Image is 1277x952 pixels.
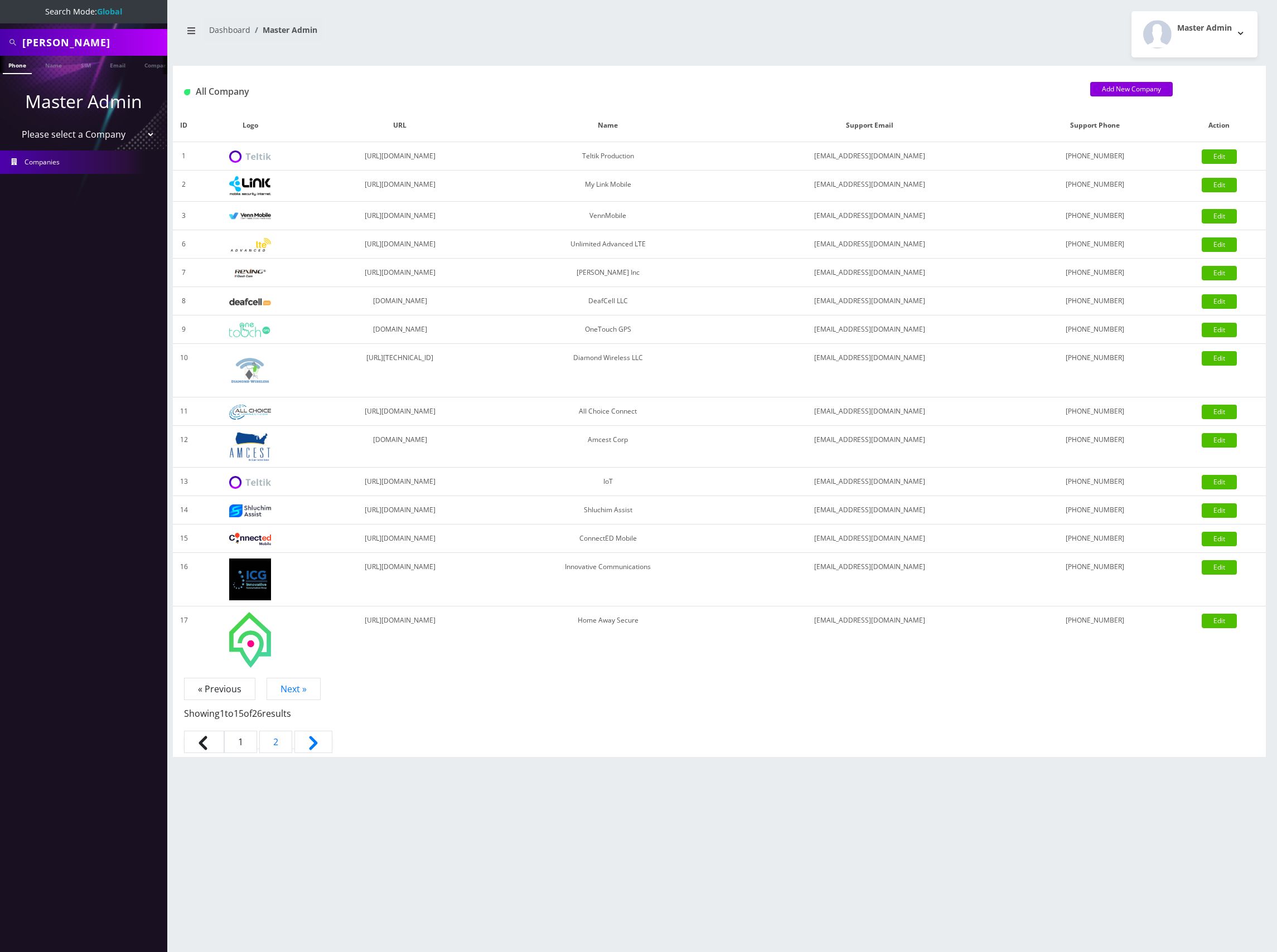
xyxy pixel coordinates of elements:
button: Master Admin [1131,11,1257,57]
td: [EMAIL_ADDRESS][DOMAIN_NAME] [722,287,1017,315]
td: [URL][DOMAIN_NAME] [306,171,494,202]
a: Edit [1202,294,1237,309]
td: [PHONE_NUMBER] [1017,315,1173,344]
td: [PHONE_NUMBER] [1017,553,1173,606]
td: [EMAIL_ADDRESS][DOMAIN_NAME] [722,553,1017,606]
td: [EMAIL_ADDRESS][DOMAIN_NAME] [722,315,1017,344]
nav: Page navigation example [173,682,1266,757]
td: [EMAIL_ADDRESS][DOMAIN_NAME] [722,171,1017,202]
span: Companies [25,157,60,167]
a: Next » [267,678,321,700]
h2: Master Admin [1177,23,1232,33]
td: [EMAIL_ADDRESS][DOMAIN_NAME] [722,397,1017,426]
img: Teltik Production [229,150,271,163]
td: [EMAIL_ADDRESS][DOMAIN_NAME] [722,426,1017,468]
a: Edit [1202,614,1237,628]
img: All Choice Connect [229,405,271,420]
a: Phone [3,56,32,74]
td: My Link Mobile [494,171,722,202]
td: 7 [173,259,195,287]
td: [EMAIL_ADDRESS][DOMAIN_NAME] [722,524,1017,553]
td: ConnectED Mobile [494,524,722,553]
td: [PHONE_NUMBER] [1017,397,1173,426]
td: [PHONE_NUMBER] [1017,496,1173,524]
nav: breadcrumb [181,18,711,50]
td: 9 [173,315,195,344]
th: Support Email [722,109,1017,142]
td: 10 [173,344,195,397]
img: My Link Mobile [229,176,271,196]
a: Edit [1202,433,1237,448]
td: [URL][DOMAIN_NAME] [306,142,494,171]
td: DeafCell LLC [494,287,722,315]
a: Edit [1202,560,1237,575]
td: [PHONE_NUMBER] [1017,142,1173,171]
td: [EMAIL_ADDRESS][DOMAIN_NAME] [722,230,1017,259]
td: 1 [173,142,195,171]
th: URL [306,109,494,142]
a: Edit [1202,503,1237,518]
td: 14 [173,496,195,524]
td: [PHONE_NUMBER] [1017,524,1173,553]
th: Logo [195,109,306,142]
td: Amcest Corp [494,426,722,468]
span: 26 [252,707,262,720]
td: OneTouch GPS [494,315,722,344]
td: [EMAIL_ADDRESS][DOMAIN_NAME] [722,468,1017,496]
img: Rexing Inc [229,268,271,279]
td: [DOMAIN_NAME] [306,426,494,468]
td: 17 [173,606,195,673]
td: [EMAIL_ADDRESS][DOMAIN_NAME] [722,344,1017,397]
td: [URL][DOMAIN_NAME] [306,524,494,553]
td: 12 [173,426,195,468]
img: Home Away Secure [229,612,271,668]
a: Edit [1202,149,1237,164]
td: [PHONE_NUMBER] [1017,171,1173,202]
td: [EMAIL_ADDRESS][DOMAIN_NAME] [722,606,1017,673]
td: [PHONE_NUMBER] [1017,202,1173,230]
img: Diamond Wireless LLC [229,349,271,391]
td: Innovative Communications [494,553,722,606]
span: &laquo; Previous [184,731,224,753]
td: IoT [494,468,722,496]
a: Name [40,56,67,73]
td: 16 [173,553,195,606]
td: [PERSON_NAME] Inc [494,259,722,287]
li: Master Admin [250,24,317,36]
strong: Global [97,6,122,17]
span: « Previous [184,678,255,700]
img: Amcest Corp [229,431,271,462]
a: Add New Company [1090,82,1173,96]
img: OneTouch GPS [229,323,271,337]
nav: Pagination Navigation [184,682,1255,757]
td: Unlimited Advanced LTE [494,230,722,259]
td: [EMAIL_ADDRESS][DOMAIN_NAME] [722,202,1017,230]
td: 3 [173,202,195,230]
td: [EMAIL_ADDRESS][DOMAIN_NAME] [722,496,1017,524]
img: Shluchim Assist [229,504,271,517]
td: [URL][DOMAIN_NAME] [306,553,494,606]
td: 15 [173,524,195,553]
td: [URL][DOMAIN_NAME] [306,230,494,259]
a: SIM [75,56,96,73]
td: [URL][TECHNICAL_ID] [306,344,494,397]
td: Shluchim Assist [494,496,722,524]
td: 11 [173,397,195,426]
td: [PHONE_NUMBER] [1017,426,1173,468]
a: Edit [1202,178,1237,192]
td: [PHONE_NUMBER] [1017,606,1173,673]
td: [PHONE_NUMBER] [1017,287,1173,315]
td: [DOMAIN_NAME] [306,315,494,344]
img: DeafCell LLC [229,298,271,305]
a: Email [104,56,131,73]
td: 13 [173,468,195,496]
td: 2 [173,171,195,202]
td: [PHONE_NUMBER] [1017,468,1173,496]
span: 15 [234,707,244,720]
td: 8 [173,287,195,315]
td: Diamond Wireless LLC [494,344,722,397]
img: Innovative Communications [229,558,271,600]
a: Company [139,56,176,73]
td: [EMAIL_ADDRESS][DOMAIN_NAME] [722,142,1017,171]
img: VennMobile [229,212,271,220]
